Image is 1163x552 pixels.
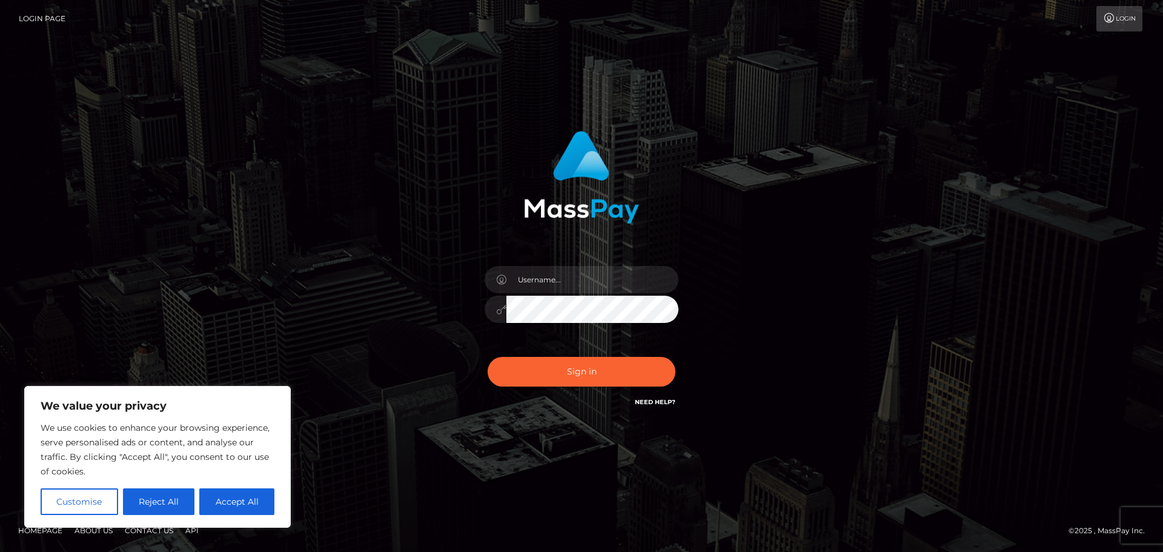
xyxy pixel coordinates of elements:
[123,488,195,515] button: Reject All
[120,521,178,540] a: Contact Us
[506,266,678,293] input: Username...
[1069,524,1154,537] div: © 2025 , MassPay Inc.
[199,488,274,515] button: Accept All
[24,386,291,528] div: We value your privacy
[70,521,118,540] a: About Us
[19,6,65,32] a: Login Page
[635,398,675,406] a: Need Help?
[488,357,675,387] button: Sign in
[41,488,118,515] button: Customise
[41,399,274,413] p: We value your privacy
[41,421,274,479] p: We use cookies to enhance your browsing experience, serve personalised ads or content, and analys...
[1096,6,1142,32] a: Login
[524,131,639,224] img: MassPay Login
[13,521,67,540] a: Homepage
[181,521,204,540] a: API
